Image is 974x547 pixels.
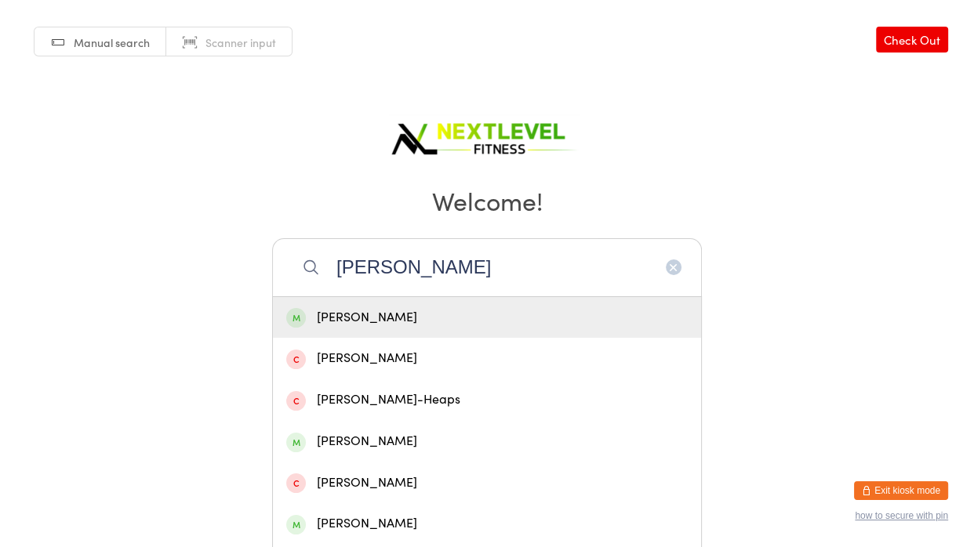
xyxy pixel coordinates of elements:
a: Check Out [876,27,948,53]
span: Manual search [74,34,150,50]
div: [PERSON_NAME] [286,431,688,452]
div: [PERSON_NAME]-Heaps [286,389,688,411]
h2: Welcome! [16,183,958,218]
div: [PERSON_NAME] [286,348,688,369]
button: how to secure with pin [855,510,948,521]
span: Scanner input [205,34,276,50]
div: [PERSON_NAME] [286,473,688,494]
input: Search [272,238,702,296]
button: Exit kiosk mode [854,481,948,500]
div: [PERSON_NAME] [286,513,688,534]
img: Next Level Fitness [389,110,585,161]
div: [PERSON_NAME] [286,307,688,328]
